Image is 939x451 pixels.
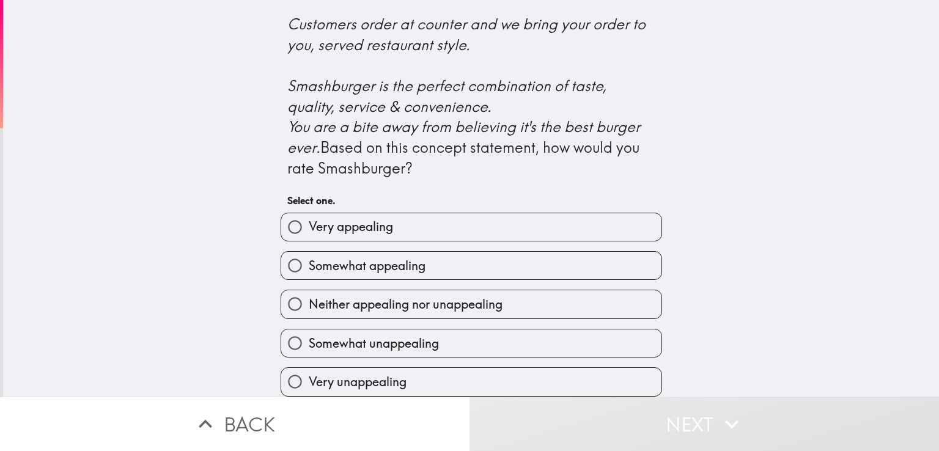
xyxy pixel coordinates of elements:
button: Somewhat unappealing [281,329,661,357]
button: Somewhat appealing [281,252,661,279]
span: Neither appealing nor unappealing [309,296,503,313]
h6: Select one. [287,194,655,207]
button: Next [469,397,939,451]
button: Neither appealing nor unappealing [281,290,661,318]
span: Somewhat appealing [309,257,425,274]
span: Somewhat unappealing [309,335,439,352]
button: Very unappealing [281,368,661,395]
span: Very unappealing [309,373,407,391]
span: Very appealing [309,218,393,235]
button: Very appealing [281,213,661,241]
